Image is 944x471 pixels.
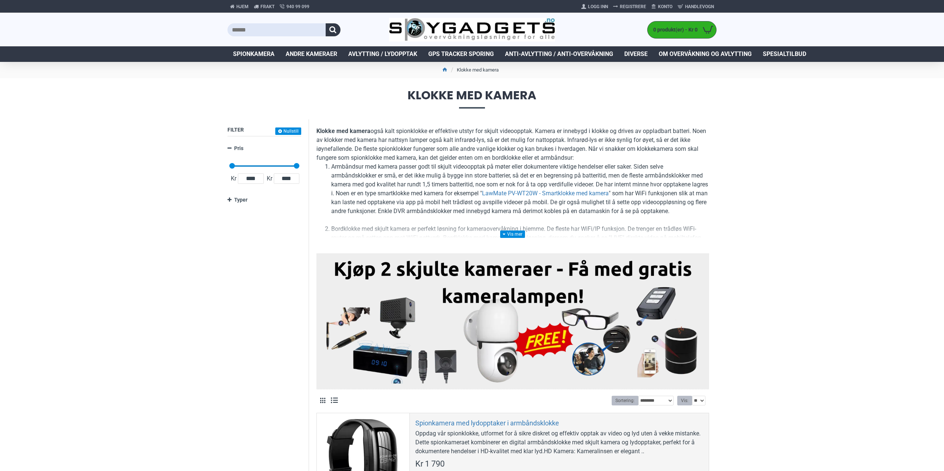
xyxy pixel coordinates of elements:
label: Sortering: [612,396,638,405]
span: Avlytting / Lydopptak [348,50,417,59]
span: Registrere [620,3,646,10]
a: Pris [227,142,301,155]
a: Diverse [619,46,653,62]
a: GPS Tracker Sporing [423,46,499,62]
span: Kr 1 790 [415,460,445,468]
a: Om overvåkning og avlytting [653,46,757,62]
span: 940 99 099 [286,3,309,10]
a: Spionkamera med lydopptaker i armbåndsklokke [415,419,559,427]
span: Logg Inn [588,3,608,10]
li: Armbåndsur med kamera passer godt til skjult videoopptak på møter eller dokumentere viktige hende... [331,162,709,216]
label: Vis: [677,396,692,405]
a: Konto [649,1,675,13]
a: 0 produkt(er) - Kr 0 [648,21,716,38]
span: GPS Tracker Sporing [428,50,494,59]
a: LawMate PV-WT20W - Smartklokke med kamera [482,189,609,198]
a: Logg Inn [579,1,611,13]
span: Handlevogn [685,3,714,10]
span: Spesialtilbud [763,50,806,59]
span: Kr [229,174,238,183]
p: også kalt spionklokke er effektive utstyr for skjult videoopptak. Kamera er innebygd i klokke og ... [316,127,709,162]
a: Spesialtilbud [757,46,812,62]
a: Handlevogn [675,1,717,13]
span: Anti-avlytting / Anti-overvåkning [505,50,613,59]
a: Andre kameraer [280,46,343,62]
img: SpyGadgets.no [389,18,555,42]
b: Klokke med kamera [316,127,370,135]
span: Klokke med kamera [227,89,717,108]
span: Filter [227,127,244,133]
span: Spionkamera [233,50,275,59]
span: Kr [265,174,274,183]
span: Om overvåkning og avlytting [659,50,752,59]
img: Kjøp 2 skjulte kameraer – Få med gratis kameralampe! [322,257,704,384]
a: Spionkamera [227,46,280,62]
button: Nullstill [275,127,301,135]
li: Bordklokke med skjult kamera er perfekt løsning for kameraovervåkning i hjemme. De fleste har WiF... [331,225,709,278]
span: Konto [658,3,672,10]
span: Diverse [624,50,648,59]
a: Avlytting / Lydopptak [343,46,423,62]
a: Typer [227,193,301,206]
span: Frakt [260,3,275,10]
span: Hjem [236,3,249,10]
a: Registrere [611,1,649,13]
span: 0 produkt(er) - Kr 0 [648,26,699,34]
span: Andre kameraer [286,50,337,59]
div: Oppdag vår spionklokke, utformet for å sikre diskret og effektiv opptak av video og lyd uten å ve... [415,429,703,456]
a: Anti-avlytting / Anti-overvåkning [499,46,619,62]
